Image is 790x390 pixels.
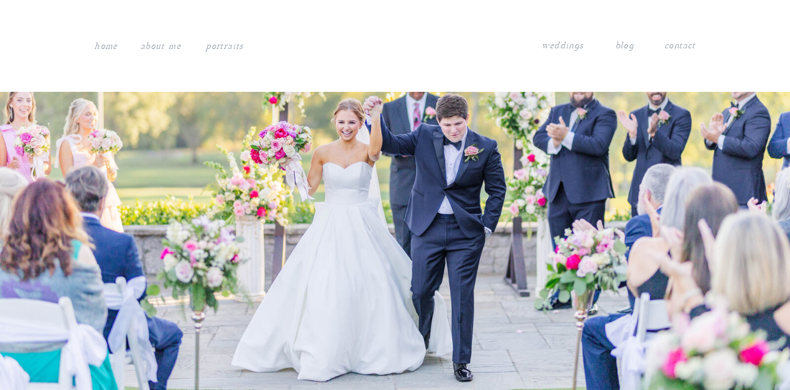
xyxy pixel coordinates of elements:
a: About me [139,39,183,54]
a: blog [615,38,634,54]
a: PORTRAITS [205,39,246,51]
a: Home [94,39,118,54]
a: contact [664,38,696,50]
a: weddings [542,38,585,54]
